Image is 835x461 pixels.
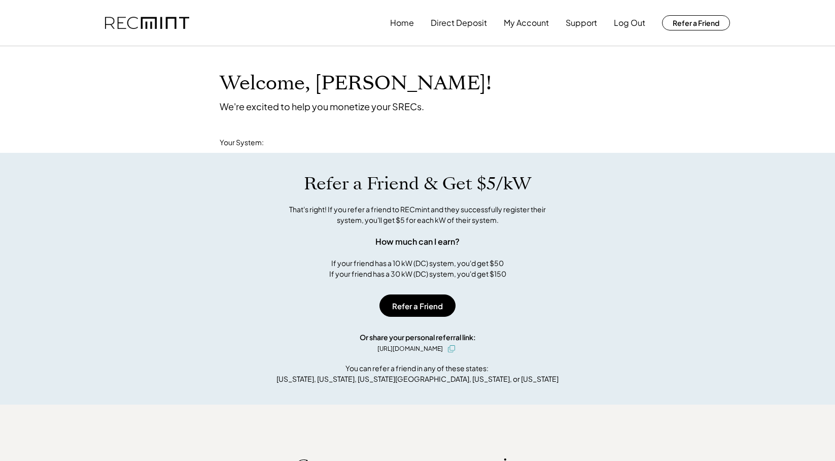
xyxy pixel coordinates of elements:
button: Home [390,13,414,33]
div: That's right! If you refer a friend to RECmint and they successfully register their system, you'l... [278,204,557,225]
div: Your System: [220,138,264,148]
div: We're excited to help you monetize your SRECs. [220,101,424,112]
div: If your friend has a 10 kW (DC) system, you'd get $50 If your friend has a 30 kW (DC) system, you... [329,258,506,279]
img: recmint-logotype%403x.png [105,17,189,29]
button: Refer a Friend [379,294,456,317]
h1: Welcome, [PERSON_NAME]! [220,72,492,95]
h1: Refer a Friend & Get $5/kW [304,173,531,194]
button: Refer a Friend [662,15,730,30]
button: Direct Deposit [431,13,487,33]
button: My Account [504,13,549,33]
div: You can refer a friend in any of these states: [US_STATE], [US_STATE], [US_STATE][GEOGRAPHIC_DATA... [276,363,559,384]
div: [URL][DOMAIN_NAME] [377,344,443,353]
button: Support [566,13,597,33]
button: Log Out [614,13,645,33]
button: click to copy [445,343,458,355]
div: Or share your personal referral link: [360,332,476,343]
div: How much can I earn? [375,236,460,248]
